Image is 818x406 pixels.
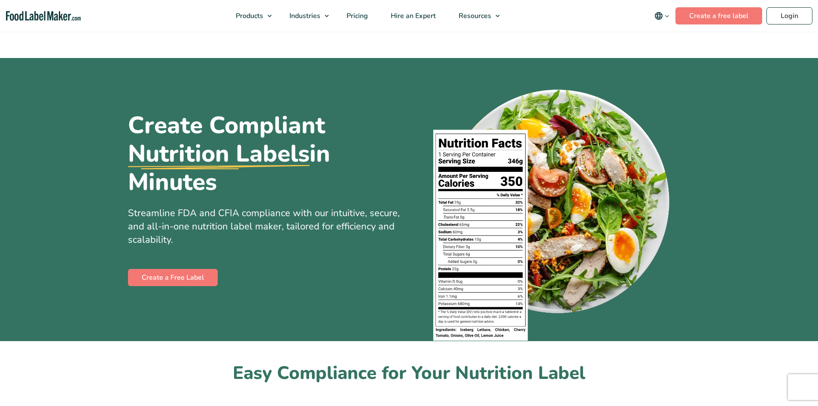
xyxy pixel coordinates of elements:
[233,11,264,21] span: Products
[766,7,812,24] a: Login
[388,11,437,21] span: Hire an Expert
[287,11,321,21] span: Industries
[128,269,218,286] a: Create a Free Label
[128,207,400,246] span: Streamline FDA and CFIA compliance with our intuitive, secure, and all-in-one nutrition label mak...
[128,140,310,168] u: Nutrition Labels
[128,362,690,385] h2: Easy Compliance for Your Nutrition Label
[675,7,762,24] a: Create a free label
[128,111,403,196] h1: Create Compliant in Minutes
[456,11,492,21] span: Resources
[433,84,672,341] img: A plate of food with a nutrition facts label on top of it.
[344,11,369,21] span: Pricing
